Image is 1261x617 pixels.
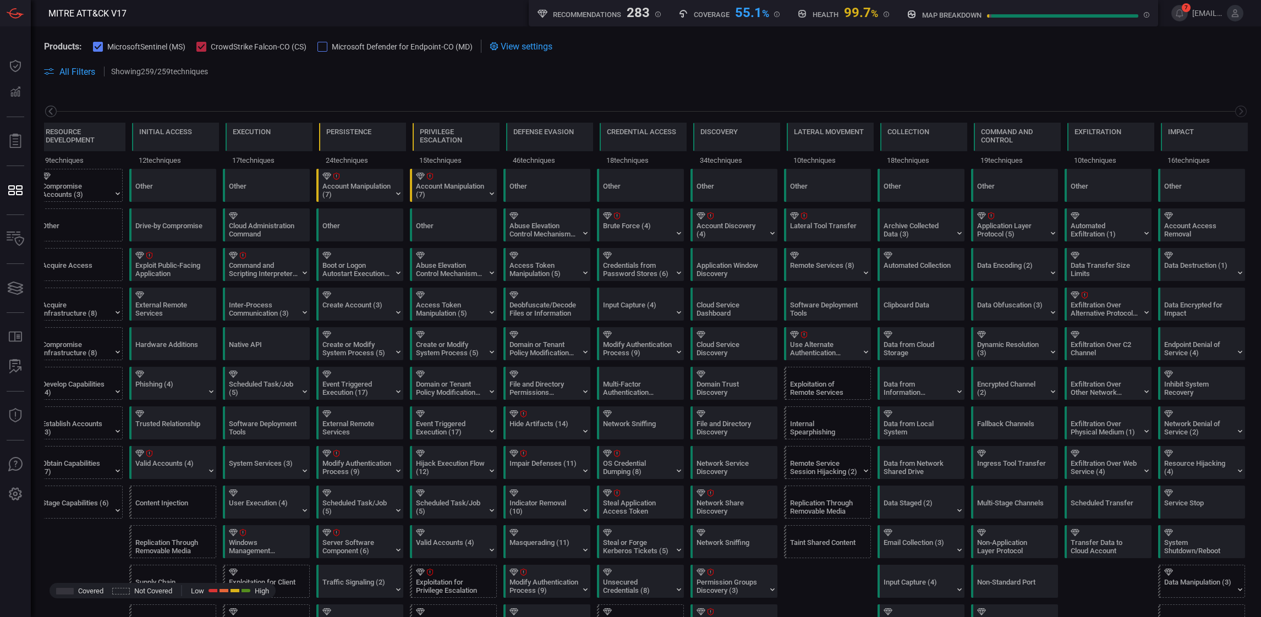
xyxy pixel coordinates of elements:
[784,446,871,479] div: T1563: Remote Service Session Hijacking (Not covered)
[981,128,1054,144] div: Command and Control
[784,367,871,400] div: T1210: Exploitation of Remote Services (Not covered)
[1065,486,1152,519] div: T1029: Scheduled Transfer
[332,42,473,51] span: Microsoft Defender for Endpoint-CO (MD)
[784,288,871,321] div: T1072: Software Deployment Tools
[971,169,1058,202] div: Other
[223,248,310,281] div: T1059: Command and Scripting Interpreter
[690,327,777,360] div: T1526: Cloud Service Discovery
[1158,367,1245,400] div: T1490: Inhibit System Recovery
[977,380,1046,396] div: Encrypted Channel (2)
[697,261,765,278] div: Application Window Discovery
[884,182,952,199] div: Other
[1161,151,1248,169] div: 16 techniques
[223,446,310,479] div: T1569: System Services
[322,420,391,436] div: External Remote Services
[129,406,216,439] div: T1199: Trusted Relationship
[597,288,684,321] div: T1056: Input Capture (Not covered)
[503,169,590,202] div: Other
[974,151,1061,169] div: 19 techniques
[878,248,964,281] div: T1119: Automated Collection
[1164,380,1233,396] div: Inhibit System Recovery
[509,301,578,317] div: Deobfuscate/Decode Files or Information
[223,169,310,202] div: Other
[229,340,298,357] div: Native API
[229,261,298,278] div: Command and Scripting Interpreter (12)
[322,222,391,238] div: Other
[2,79,29,106] button: Detections
[690,406,777,439] div: T1083: File and Directory Discovery
[129,169,216,202] div: Other
[1161,123,1248,169] div: TA0040: Impact
[971,208,1058,241] div: T1071: Application Layer Protocol
[42,380,111,396] div: Develop Capabilities (4)
[627,5,650,18] div: 283
[226,151,312,169] div: 17 techniques
[410,446,497,479] div: T1574: Hijack Execution Flow
[316,406,403,439] div: T1133: External Remote Services
[319,151,406,169] div: 24 techniques
[597,367,684,400] div: T1621: Multi-Factor Authentication Request Generation
[42,301,111,317] div: Acquire Infrastructure (8)
[1158,525,1245,558] div: T1529: System Shutdown/Reboot
[316,367,403,400] div: T1546: Event Triggered Execution
[1158,327,1245,360] div: T1499: Endpoint Denial of Service
[39,123,125,169] div: TA0042: Resource Development
[509,182,578,199] div: Other
[316,525,403,558] div: T1505: Server Software Component
[697,380,765,396] div: Domain Trust Discovery
[135,301,204,317] div: External Remote Services
[413,151,500,169] div: 15 techniques
[42,261,111,278] div: Acquire Access
[1164,222,1233,238] div: Account Access Removal
[878,327,964,360] div: T1530: Data from Cloud Storage
[1065,169,1152,202] div: Other
[1065,446,1152,479] div: T1567: Exfiltration Over Web Service
[971,486,1058,519] div: T1104: Multi-Stage Channels
[416,340,485,357] div: Create or Modify System Process (5)
[690,486,777,519] div: T1135: Network Share Discovery
[135,222,204,238] div: Drive-by Compromise
[600,123,687,169] div: TA0006: Credential Access
[693,123,780,169] div: TA0007: Discovery
[697,301,765,317] div: Cloud Service Dashboard
[1067,151,1154,169] div: 10 techniques
[878,288,964,321] div: T1115: Clipboard Data (Not covered)
[977,340,1046,357] div: Dynamic Resolution (3)
[42,182,111,199] div: Compromise Accounts (3)
[59,67,95,77] span: All Filters
[977,301,1046,317] div: Data Obfuscation (3)
[597,406,684,439] div: T1040: Network Sniffing
[787,151,874,169] div: 10 techniques
[1065,248,1152,281] div: T1030: Data Transfer Size Limits
[1158,486,1245,519] div: T1489: Service Stop
[39,151,125,169] div: 9 techniques
[974,123,1061,169] div: TA0011: Command and Control
[503,248,590,281] div: T1134: Access Token Manipulation
[977,222,1046,238] div: Application Layer Protocol (5)
[129,327,216,360] div: T1200: Hardware Additions
[871,8,878,19] span: %
[977,261,1046,278] div: Data Encoding (2)
[880,123,967,169] div: TA0009: Collection
[416,301,485,317] div: Access Token Manipulation (5)
[42,222,111,238] div: Other
[813,10,838,19] h5: Health
[2,53,29,79] button: Dashboard
[2,354,29,380] button: ALERT ANALYSIS
[44,67,95,77] button: All Filters
[693,151,780,169] div: 34 techniques
[129,525,216,558] div: T1091: Replication Through Removable Media (Not covered)
[132,151,219,169] div: 12 techniques
[36,406,123,439] div: T1585: Establish Accounts (Not covered)
[971,327,1058,360] div: T1568: Dynamic Resolution
[597,486,684,519] div: T1528: Steal Application Access Token
[1071,340,1139,357] div: Exfiltration Over C2 Channel
[36,248,123,281] div: T1650: Acquire Access (Not covered)
[1158,446,1245,479] div: T1496: Resource Hijacking
[503,565,590,598] div: T1556: Modify Authentication Process
[697,182,765,199] div: Other
[326,128,371,136] div: Persistence
[506,151,593,169] div: 46 techniques
[2,451,29,478] button: Ask Us A Question
[2,275,29,301] button: Cards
